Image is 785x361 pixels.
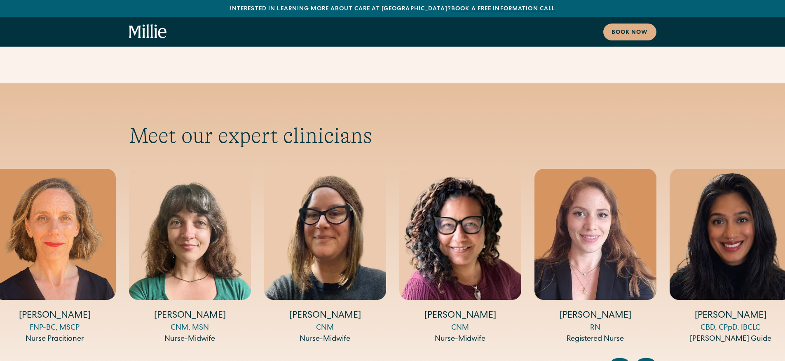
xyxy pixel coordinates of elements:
a: Book a free information call [451,6,555,12]
div: 9 / 14 [129,169,251,345]
div: Registered Nurse [534,334,656,345]
div: CNM, MSN [129,323,251,334]
div: 11 / 14 [399,169,521,345]
div: Nurse-Midwife [129,334,251,345]
div: 10 / 14 [264,169,386,345]
div: Nurse-Midwife [399,334,521,345]
h4: [PERSON_NAME] [129,310,251,323]
div: RN [534,323,656,334]
div: Nurse-Midwife [264,334,386,345]
h2: Meet our expert clinicians [129,123,656,149]
h4: [PERSON_NAME] [399,310,521,323]
div: CNM [264,323,386,334]
div: CNM [399,323,521,334]
div: 12 / 14 [534,169,656,345]
h4: [PERSON_NAME] [264,310,386,323]
h4: [PERSON_NAME] [534,310,656,323]
a: home [129,24,167,39]
a: Book now [603,24,656,40]
div: Book now [612,28,648,37]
